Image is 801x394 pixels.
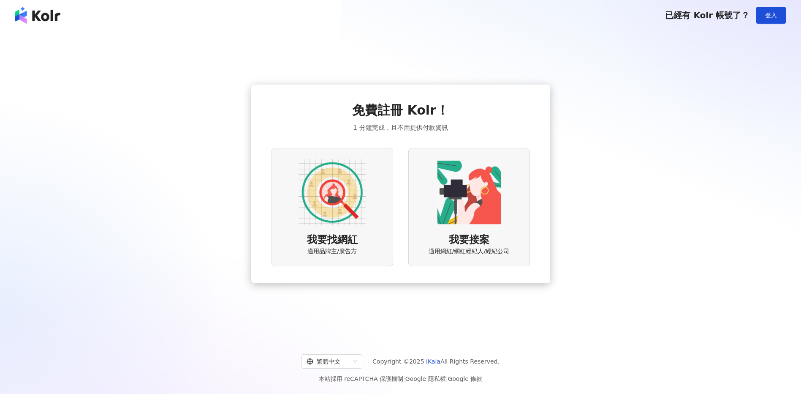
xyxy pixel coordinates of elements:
[756,7,786,24] button: 登入
[448,375,482,382] a: Google 條款
[372,356,500,367] span: Copyright © 2025 All Rights Reserved.
[352,101,449,119] span: 免費註冊 Kolr！
[426,358,440,365] a: iKala
[449,233,489,247] span: 我要接案
[307,233,358,247] span: 我要找網紅
[319,374,482,384] span: 本站採用 reCAPTCHA 保護機制
[307,355,350,368] div: 繁體中文
[299,159,366,226] img: AD identity option
[429,247,509,256] span: 適用網紅/網紅經紀人/經紀公司
[665,10,749,20] span: 已經有 Kolr 帳號了？
[307,247,357,256] span: 適用品牌主/廣告方
[435,159,503,226] img: KOL identity option
[765,12,777,19] span: 登入
[405,375,446,382] a: Google 隱私權
[15,7,60,24] img: logo
[403,375,405,382] span: |
[353,123,448,133] span: 1 分鐘完成，且不用提供付款資訊
[446,375,448,382] span: |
